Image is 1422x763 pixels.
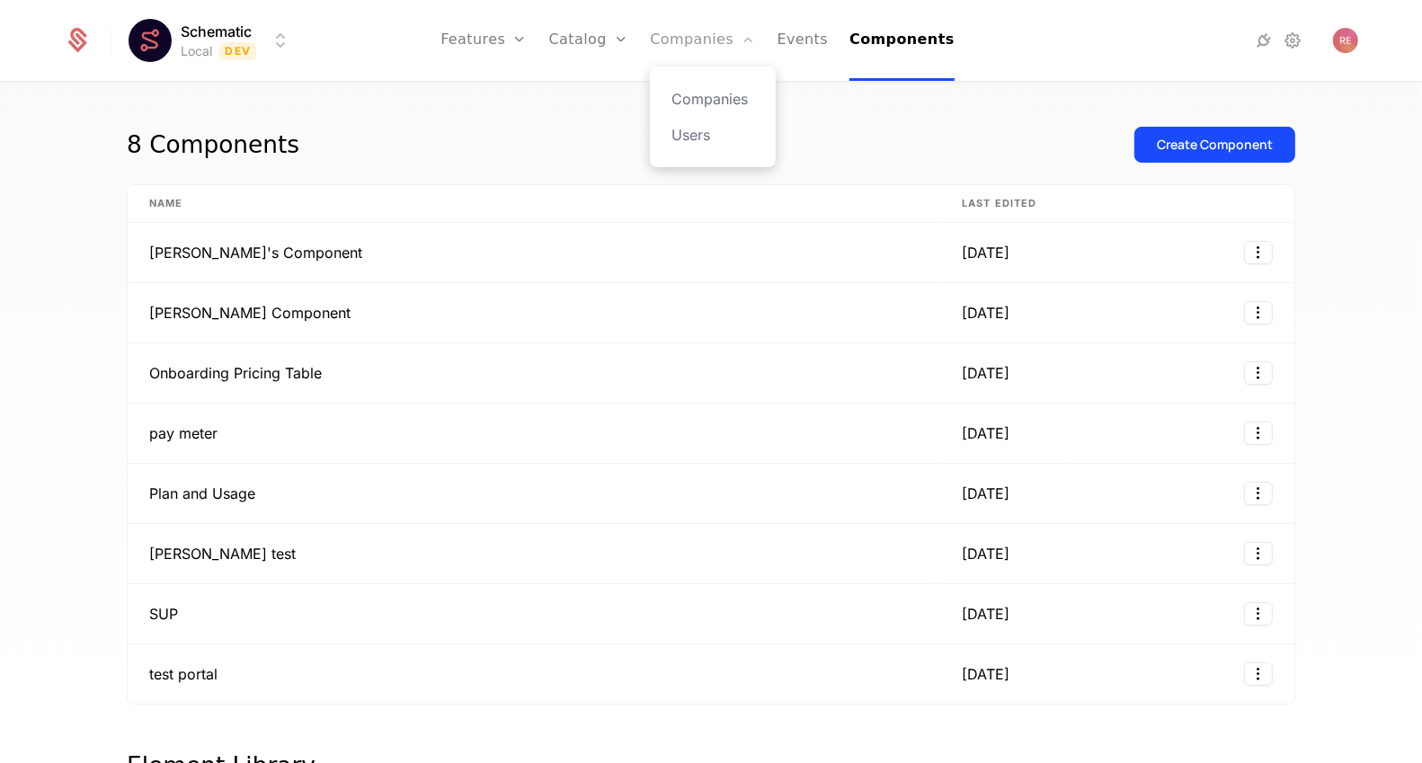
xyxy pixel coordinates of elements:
div: [DATE] [962,362,1044,384]
div: 8 Components [127,127,299,163]
span: Schematic [181,21,252,42]
td: test portal [128,644,940,704]
div: [DATE] [962,603,1044,625]
div: [DATE] [962,242,1044,263]
th: Last edited [940,185,1066,223]
button: Select action [1244,421,1273,445]
div: [DATE] [962,302,1044,324]
td: Onboarding Pricing Table [128,343,940,404]
a: Settings [1283,30,1304,51]
button: Select action [1244,482,1273,505]
div: [DATE] [962,543,1044,564]
td: pay meter [128,404,940,464]
span: Dev [219,42,256,60]
td: Plan and Usage [128,464,940,524]
div: [DATE] [962,483,1044,504]
img: Schematic [129,19,172,62]
button: Select action [1244,361,1273,385]
td: SUP [128,584,940,644]
th: Name [128,185,940,223]
div: Create Component [1157,136,1273,154]
button: Select action [1244,662,1273,686]
button: Select action [1244,301,1273,324]
div: [DATE] [962,422,1044,444]
button: Select environment [134,21,291,60]
div: [DATE] [962,663,1044,685]
img: Ryan Echternacht [1333,28,1358,53]
td: [PERSON_NAME] Component [128,283,940,343]
a: Integrations [1254,30,1275,51]
button: Select action [1244,241,1273,264]
a: Users [671,124,754,146]
button: Create Component [1134,127,1295,163]
button: Select action [1244,542,1273,565]
td: [PERSON_NAME]'s Component [128,223,940,283]
button: Select action [1244,602,1273,625]
div: Local [181,42,212,60]
td: [PERSON_NAME] test [128,524,940,584]
button: Open user button [1333,28,1358,53]
a: Companies [671,88,754,110]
